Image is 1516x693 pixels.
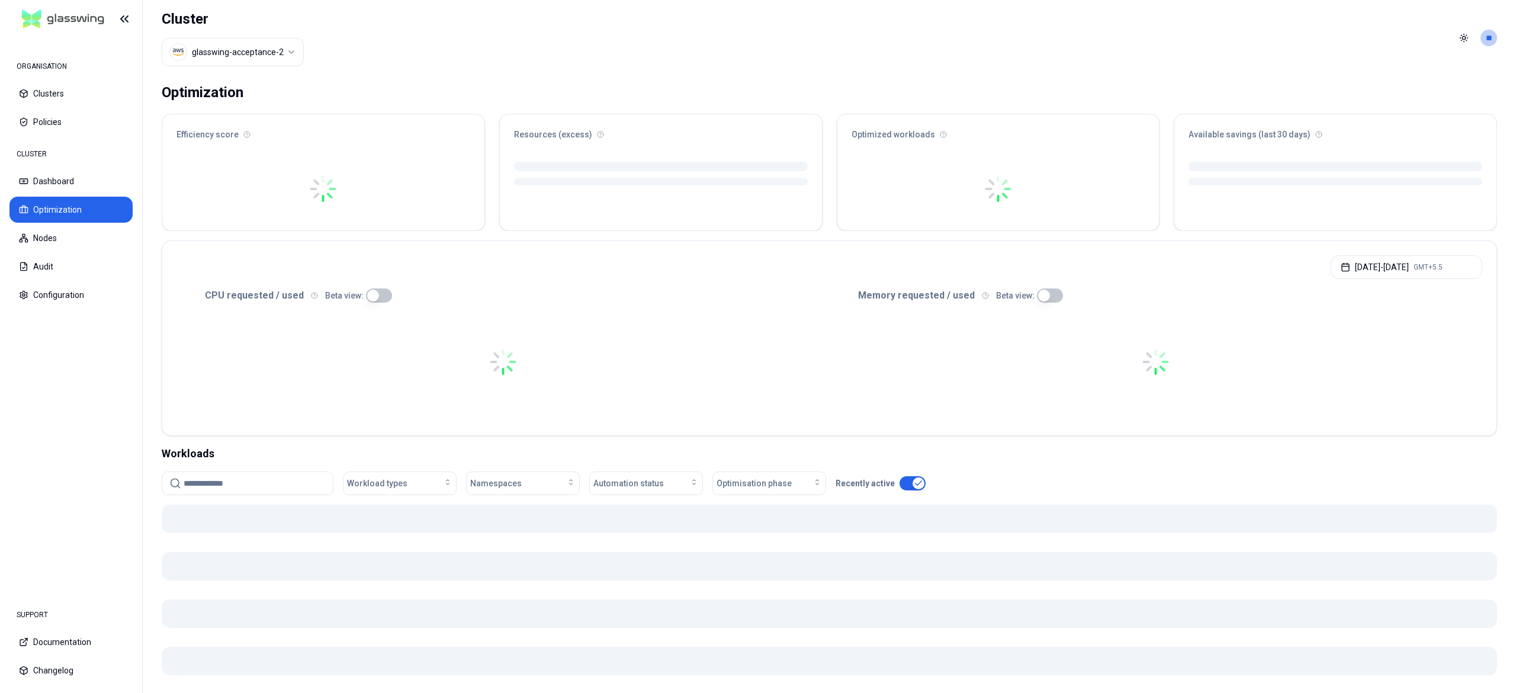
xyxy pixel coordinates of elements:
div: Available savings (last 30 days) [1174,114,1496,147]
img: aws [172,46,184,58]
button: Namespaces [466,471,580,495]
span: Workload types [347,477,407,489]
button: Nodes [9,225,133,251]
button: Optimisation phase [712,471,826,495]
span: Namespaces [470,477,522,489]
button: Configuration [9,282,133,308]
button: Select a value [162,38,304,66]
div: Workloads [162,445,1497,462]
button: Workload types [343,471,457,495]
div: CPU requested / used [176,288,830,303]
span: Automation status [593,477,664,489]
h1: Cluster [162,9,304,28]
div: Optimization [162,81,243,104]
div: SUPPORT [9,603,133,627]
button: Optimization [9,197,133,223]
button: Dashboard [9,168,133,194]
div: ORGANISATION [9,54,133,78]
button: Audit [9,254,133,280]
div: glasswing-acceptance-2 [192,46,284,58]
div: Efficiency score [162,114,484,147]
p: Beta view: [996,290,1035,301]
div: Resources (excess) [500,114,822,147]
button: Changelog [9,657,133,684]
div: CLUSTER [9,142,133,166]
div: Optimized workloads [837,114,1160,147]
button: Policies [9,109,133,135]
p: Beta view: [325,290,364,301]
button: [DATE]-[DATE]GMT+5.5 [1331,255,1482,279]
span: Optimisation phase [717,477,792,489]
p: Recently active [836,477,895,489]
button: Clusters [9,81,133,107]
div: Memory requested / used [830,288,1483,303]
button: Automation status [589,471,703,495]
span: GMT+5.5 [1414,262,1443,272]
img: GlassWing [17,5,109,33]
button: Documentation [9,629,133,655]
